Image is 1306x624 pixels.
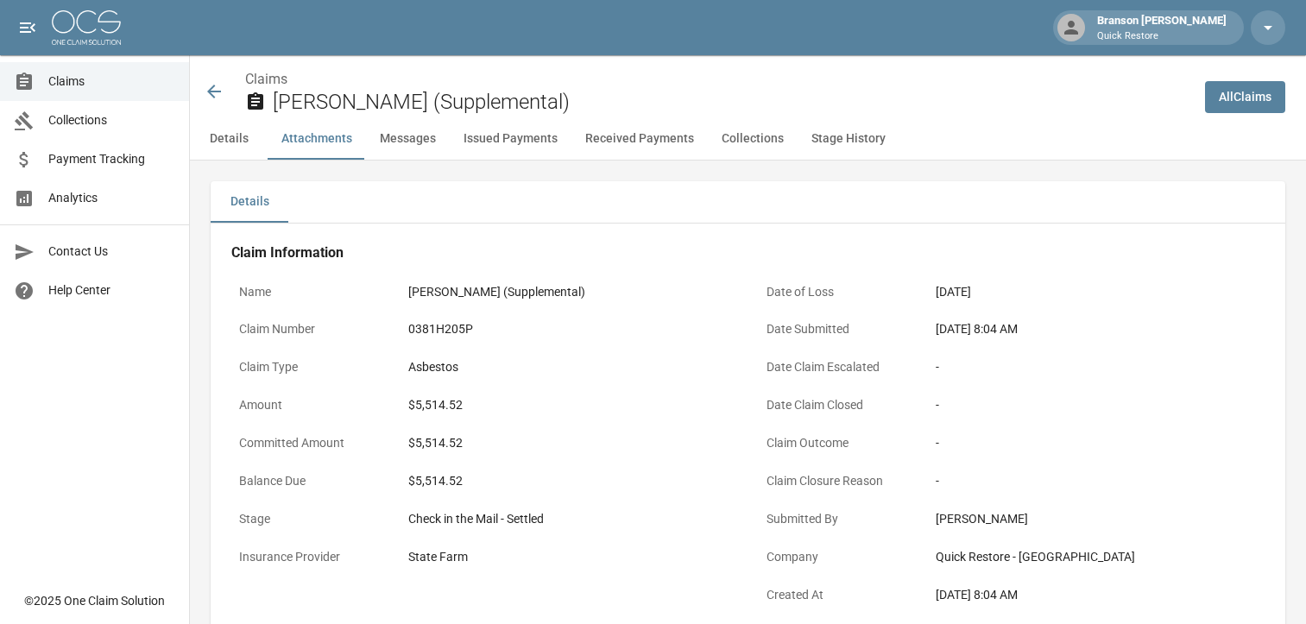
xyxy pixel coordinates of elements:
div: - [936,472,1258,490]
span: Help Center [48,281,175,299]
div: [DATE] [936,283,1258,301]
div: anchor tabs [190,118,1306,160]
button: open drawer [10,10,45,45]
span: Payment Tracking [48,150,175,168]
div: [DATE] 8:04 AM [936,320,1258,338]
a: Claims [245,71,287,87]
p: Claim Number [231,312,387,346]
p: Date Submitted [759,312,914,346]
p: Balance Due [231,464,387,498]
div: - [936,358,1258,376]
p: Quick Restore [1097,29,1227,44]
span: Analytics [48,189,175,207]
p: Submitted By [759,502,914,536]
p: Claim Type [231,350,387,384]
p: Company [759,540,914,574]
span: Contact Us [48,243,175,261]
p: Date Claim Closed [759,388,914,422]
div: Check in the Mail - Settled [408,510,730,528]
div: State Farm [408,548,730,566]
div: 0381H205P [408,320,730,338]
button: Collections [708,118,798,160]
nav: breadcrumb [245,69,1191,90]
p: Claim Outcome [759,426,914,460]
h4: Claim Information [231,244,1265,262]
button: Details [190,118,268,160]
p: Created At [759,578,914,612]
div: $5,514.52 [408,472,730,490]
div: - [936,434,1258,452]
p: Stage [231,502,387,536]
img: ocs-logo-white-transparent.png [52,10,121,45]
p: Insurance Provider [231,540,387,574]
div: Quick Restore - [GEOGRAPHIC_DATA] [936,548,1258,566]
p: Date Claim Escalated [759,350,914,384]
p: Amount [231,388,387,422]
p: Committed Amount [231,426,387,460]
div: © 2025 One Claim Solution [24,592,165,609]
a: AllClaims [1205,81,1285,113]
p: Date of Loss [759,275,914,309]
button: Stage History [798,118,899,160]
button: Details [211,181,288,223]
button: Attachments [268,118,366,160]
button: Messages [366,118,450,160]
div: - [936,396,1258,414]
span: Collections [48,111,175,129]
div: [PERSON_NAME] (Supplemental) [408,283,730,301]
div: [DATE] 8:04 AM [936,586,1258,604]
h2: [PERSON_NAME] (Supplemental) [273,90,1191,115]
div: Asbestos [408,358,730,376]
div: Branson [PERSON_NAME] [1090,12,1233,43]
p: Name [231,275,387,309]
div: $5,514.52 [408,396,730,414]
div: $5,514.52 [408,434,730,452]
div: details tabs [211,181,1285,223]
div: [PERSON_NAME] [936,510,1258,528]
button: Received Payments [571,118,708,160]
p: Claim Closure Reason [759,464,914,498]
span: Claims [48,72,175,91]
button: Issued Payments [450,118,571,160]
